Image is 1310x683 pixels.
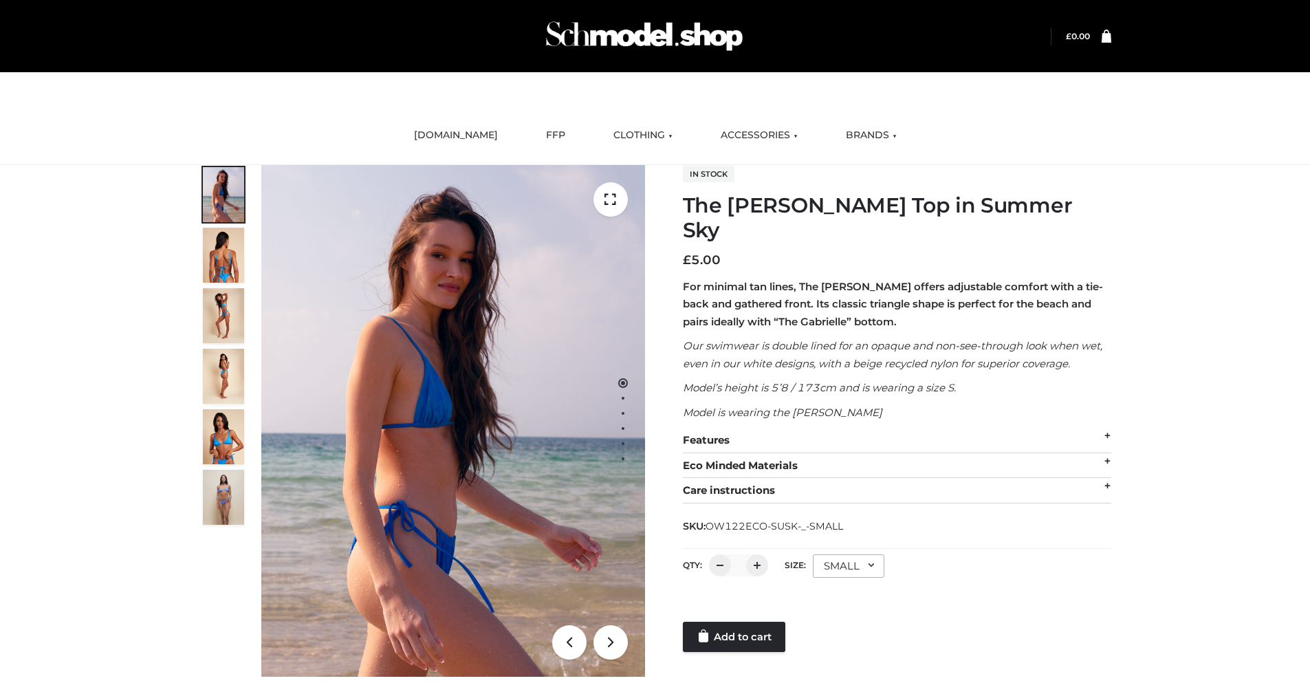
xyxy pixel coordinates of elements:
[683,478,1111,503] div: Care instructions
[203,470,244,525] img: SSVC.jpg
[536,120,576,151] a: FFP
[683,339,1102,370] em: Our swimwear is double lined for an opaque and non-see-through look when wet, even in our white d...
[541,9,747,63] img: Schmodel Admin 964
[683,166,734,182] span: In stock
[603,120,683,151] a: CLOTHING
[683,428,1111,453] div: Features
[683,622,785,652] a: Add to cart
[683,560,702,570] label: QTY:
[683,381,956,394] em: Model’s height is 5’8 / 173cm and is wearing a size S.
[203,349,244,404] img: 3.Alex-top_CN-1-1-2.jpg
[1066,31,1090,41] bdi: 0.00
[813,554,884,578] div: SMALL
[683,518,844,534] span: SKU:
[683,252,721,268] bdi: 5.00
[1066,31,1090,41] a: £0.00
[836,120,907,151] a: BRANDS
[785,560,806,570] label: Size:
[683,280,1103,328] strong: For minimal tan lines, The [PERSON_NAME] offers adjustable comfort with a tie-back and gathered f...
[683,193,1111,243] h1: The [PERSON_NAME] Top in Summer Sky
[203,288,244,343] img: 4.Alex-top_CN-1-1-2.jpg
[706,520,843,532] span: OW122ECO-SUSK-_-SMALL
[203,228,244,283] img: 5.Alex-top_CN-1-1_1-1.jpg
[203,409,244,464] img: 2.Alex-top_CN-1-1-2.jpg
[683,252,691,268] span: £
[203,167,244,222] img: 1.Alex-top_SS-1_4464b1e7-c2c9-4e4b-a62c-58381cd673c0-1.jpg
[710,120,808,151] a: ACCESSORIES
[1066,31,1071,41] span: £
[261,165,645,677] img: 1.Alex-top_SS-1_4464b1e7-c2c9-4e4b-a62c-58381cd673c0 (1)
[683,453,1111,479] div: Eco Minded Materials
[683,406,882,419] em: Model is wearing the [PERSON_NAME]
[404,120,508,151] a: [DOMAIN_NAME]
